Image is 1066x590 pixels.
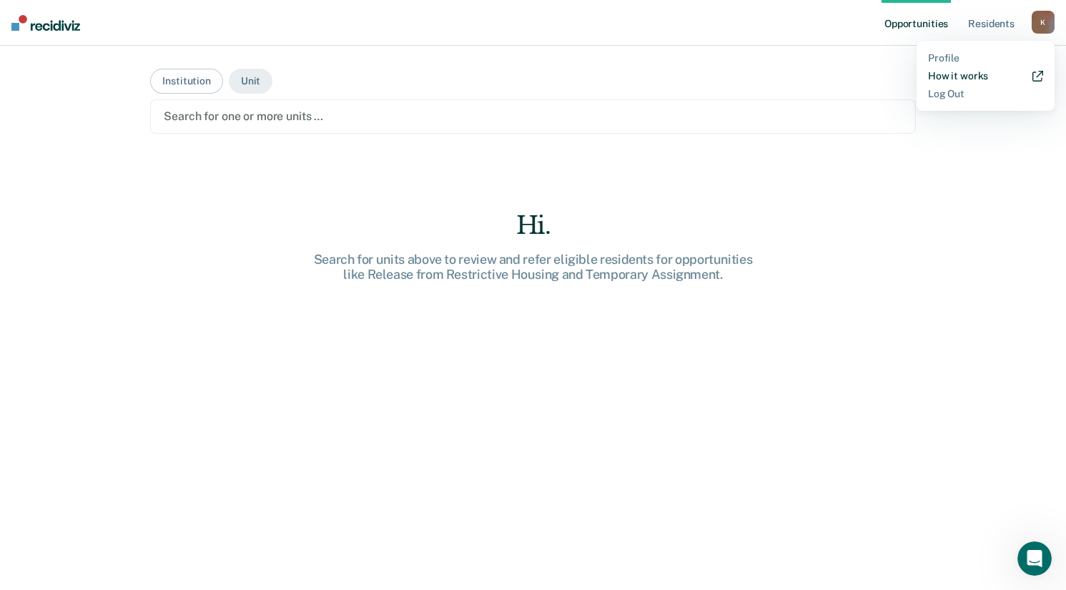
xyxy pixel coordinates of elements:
a: How it works [928,70,1043,82]
div: Hi. [305,211,762,240]
button: Unit [229,69,272,94]
a: Profile [928,52,1043,64]
iframe: Intercom live chat [1017,541,1052,576]
div: Search for units above to review and refer eligible residents for opportunities like Release from... [305,252,762,282]
button: K [1032,11,1055,34]
img: Recidiviz [11,15,80,31]
button: Institution [150,69,222,94]
a: Log Out [928,88,1043,100]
